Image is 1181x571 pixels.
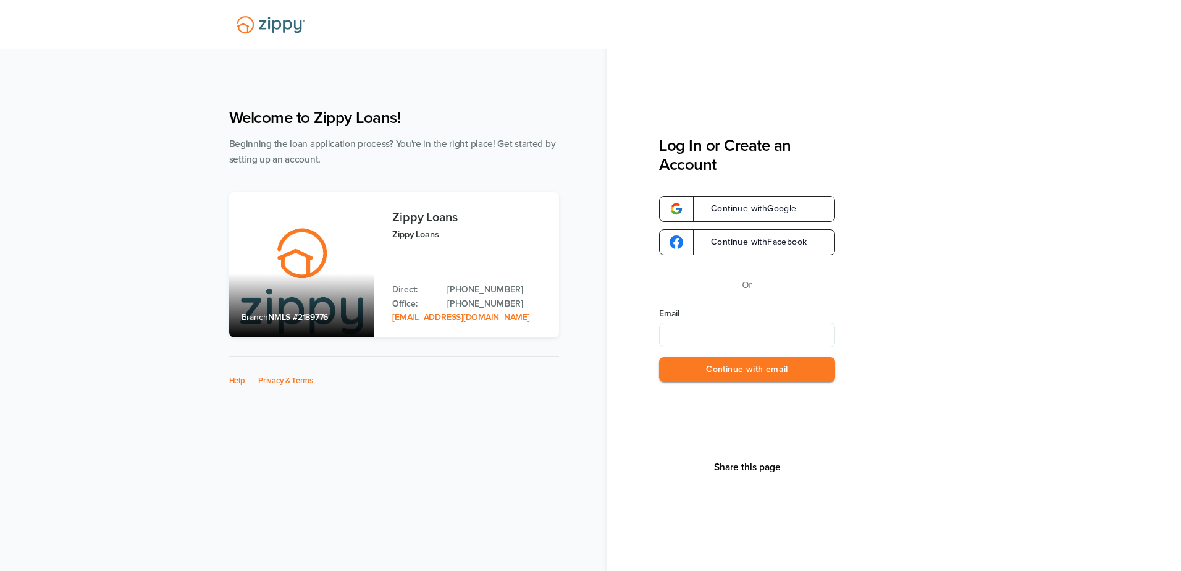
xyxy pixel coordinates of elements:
[742,277,752,293] p: Or
[229,11,313,39] img: Lender Logo
[392,227,546,242] p: Zippy Loans
[659,229,835,255] a: google-logoContinue withFacebook
[670,235,683,249] img: google-logo
[447,297,546,311] a: Office Phone: 512-975-2947
[659,323,835,347] input: Email Address
[659,357,835,383] button: Continue with email
[447,283,546,297] a: Direct Phone: 512-975-2947
[229,108,559,127] h1: Welcome to Zippy Loans!
[659,136,835,174] h3: Log In or Create an Account
[659,196,835,222] a: google-logoContinue withGoogle
[392,283,435,297] p: Direct:
[229,376,245,386] a: Help
[229,138,556,165] span: Beginning the loan application process? You're in the right place! Get started by setting up an a...
[659,308,835,320] label: Email
[699,238,807,247] span: Continue with Facebook
[670,202,683,216] img: google-logo
[392,297,435,311] p: Office:
[699,205,797,213] span: Continue with Google
[392,211,546,224] h3: Zippy Loans
[710,461,784,473] button: Share This Page
[242,312,269,323] span: Branch
[258,376,313,386] a: Privacy & Terms
[392,312,529,323] a: Email Address: zippyguide@zippymh.com
[268,312,328,323] span: NMLS #2189776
